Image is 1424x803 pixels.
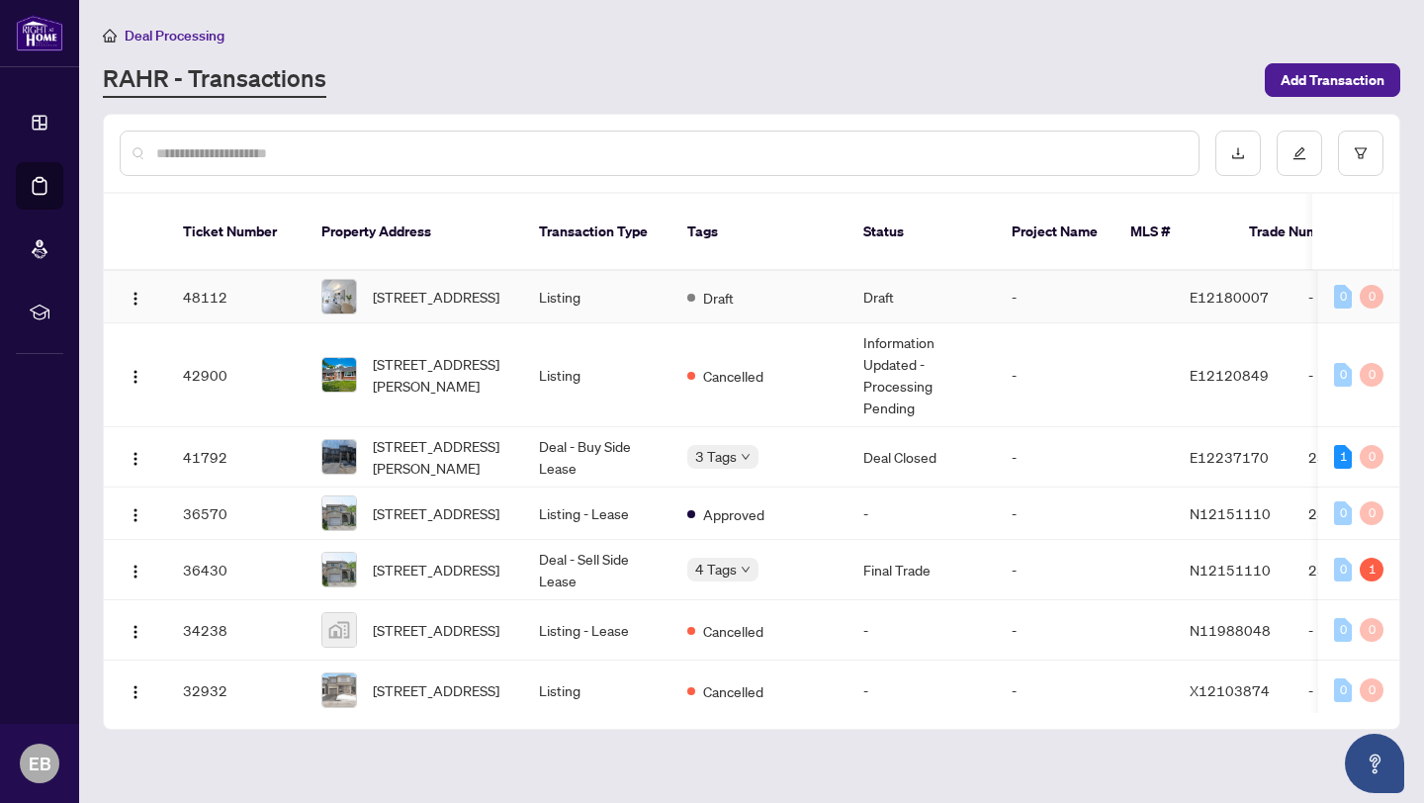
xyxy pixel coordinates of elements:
[167,488,306,540] td: 36570
[128,684,143,700] img: Logo
[847,427,996,488] td: Deal Closed
[1190,288,1269,306] span: E12180007
[120,614,151,646] button: Logo
[1334,618,1352,642] div: 0
[167,194,306,271] th: Ticket Number
[120,674,151,706] button: Logo
[523,427,671,488] td: Deal - Buy Side Lease
[1334,363,1352,387] div: 0
[373,353,507,397] span: [STREET_ADDRESS][PERSON_NAME]
[1334,558,1352,581] div: 0
[167,600,306,661] td: 34238
[523,488,671,540] td: Listing - Lease
[120,441,151,473] button: Logo
[847,600,996,661] td: -
[741,452,751,462] span: down
[1233,194,1372,271] th: Trade Number
[125,27,224,45] span: Deal Processing
[120,281,151,312] button: Logo
[1215,131,1261,176] button: download
[128,564,143,580] img: Logo
[523,661,671,721] td: Listing
[996,323,1174,427] td: -
[1360,501,1383,525] div: 0
[322,358,356,392] img: thumbnail-img
[523,194,671,271] th: Transaction Type
[1190,561,1271,579] span: N12151110
[523,540,671,600] td: Deal - Sell Side Lease
[322,440,356,474] img: thumbnail-img
[523,323,671,427] td: Listing
[373,435,507,479] span: [STREET_ADDRESS][PERSON_NAME]
[167,540,306,600] td: 36430
[847,540,996,600] td: Final Trade
[322,280,356,313] img: thumbnail-img
[847,271,996,323] td: Draft
[703,680,763,702] span: Cancelled
[1360,558,1383,581] div: 1
[996,661,1174,721] td: -
[1231,146,1245,160] span: download
[847,488,996,540] td: -
[703,620,763,642] span: Cancelled
[373,679,499,701] span: [STREET_ADDRESS]
[1338,131,1383,176] button: filter
[996,194,1114,271] th: Project Name
[120,359,151,391] button: Logo
[847,194,996,271] th: Status
[1345,734,1404,793] button: Open asap
[996,600,1174,661] td: -
[1190,681,1270,699] span: X12103874
[1190,448,1269,466] span: E12237170
[1360,678,1383,702] div: 0
[741,565,751,575] span: down
[373,619,499,641] span: [STREET_ADDRESS]
[1265,63,1400,97] button: Add Transaction
[1114,194,1233,271] th: MLS #
[996,271,1174,323] td: -
[120,554,151,585] button: Logo
[1281,64,1384,96] span: Add Transaction
[996,488,1174,540] td: -
[167,661,306,721] td: 32932
[695,558,737,580] span: 4 Tags
[120,497,151,529] button: Logo
[306,194,523,271] th: Property Address
[1190,366,1269,384] span: E12120849
[996,540,1174,600] td: -
[167,427,306,488] td: 41792
[1334,501,1352,525] div: 0
[322,553,356,586] img: thumbnail-img
[1190,504,1271,522] span: N12151110
[996,427,1174,488] td: -
[847,323,996,427] td: Information Updated - Processing Pending
[671,194,847,271] th: Tags
[167,271,306,323] td: 48112
[703,365,763,387] span: Cancelled
[1334,285,1352,309] div: 0
[1360,445,1383,469] div: 0
[1277,131,1322,176] button: edit
[29,750,51,777] span: EB
[373,559,499,580] span: [STREET_ADDRESS]
[1292,146,1306,160] span: edit
[373,286,499,308] span: [STREET_ADDRESS]
[103,29,117,43] span: home
[128,291,143,307] img: Logo
[1190,621,1271,639] span: N11988048
[1354,146,1368,160] span: filter
[703,287,734,309] span: Draft
[1334,678,1352,702] div: 0
[128,451,143,467] img: Logo
[1334,445,1352,469] div: 1
[322,673,356,707] img: thumbnail-img
[373,502,499,524] span: [STREET_ADDRESS]
[128,507,143,523] img: Logo
[16,15,63,51] img: logo
[128,624,143,640] img: Logo
[1360,285,1383,309] div: 0
[1360,363,1383,387] div: 0
[847,661,996,721] td: -
[128,369,143,385] img: Logo
[1360,618,1383,642] div: 0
